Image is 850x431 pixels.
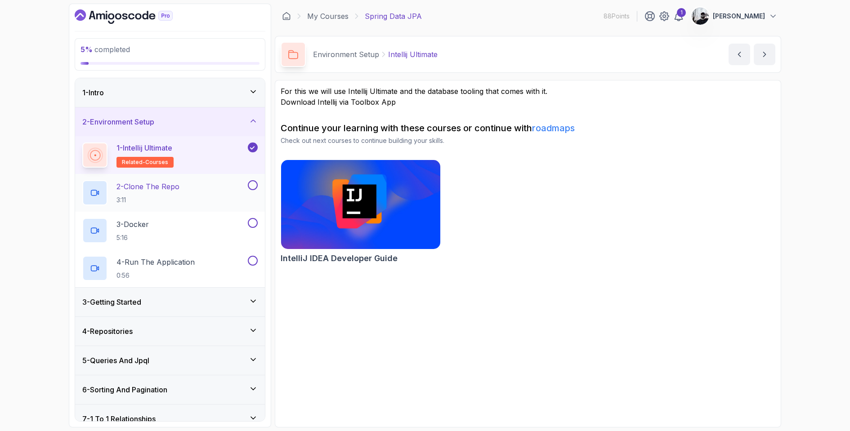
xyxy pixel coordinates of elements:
p: [PERSON_NAME] [713,12,765,21]
h3: 1 - Intro [82,87,104,98]
h3: 7 - 1 To 1 Relationships [82,413,156,424]
a: Dashboard [282,12,291,21]
button: next content [754,44,775,65]
a: IntelliJ IDEA Developer Guide cardIntelliJ IDEA Developer Guide [281,160,441,265]
button: 3-Docker5:16 [82,218,258,243]
p: 2 - Clone The Repo [116,181,179,192]
p: 3 - Docker [116,219,149,230]
img: IntelliJ IDEA Developer Guide card [281,160,440,249]
h3: 3 - Getting Started [82,297,141,307]
h3: 2 - Environment Setup [82,116,154,127]
button: 2-Environment Setup [75,107,265,136]
button: 2-Clone The Repo3:11 [82,180,258,205]
p: Spring Data JPA [365,11,422,22]
h3: 5 - Queries And Jpql [82,355,149,366]
button: user profile image[PERSON_NAME] [691,7,778,25]
p: 0:56 [116,271,195,280]
p: 5:16 [116,233,149,242]
span: related-courses [122,159,168,166]
a: 1 [673,11,684,22]
button: 4-Repositories [75,317,265,346]
a: roadmaps [532,123,575,133]
p: For this we will use Intellij Ultimate and the database tooling that comes with it. [281,86,775,97]
p: 1 - Intellij Ultimate [116,142,172,153]
a: Dashboard [75,9,193,24]
h2: Continue your learning with these courses or continue with [281,122,775,134]
button: 1-Intellij Ultimaterelated-courses [82,142,258,168]
span: 5 % [81,45,93,54]
div: 1 [677,8,686,17]
img: user profile image [692,8,709,25]
h3: 6 - Sorting And Pagination [82,384,167,395]
p: Download Intellij via Toolbox App [281,97,775,107]
span: completed [81,45,130,54]
p: Environment Setup [313,49,379,60]
p: Intellij Ultimate [388,49,438,60]
p: 3:11 [116,196,179,204]
h2: IntelliJ IDEA Developer Guide [281,252,398,265]
p: Check out next courses to continue building your skills. [281,136,775,145]
p: 88 Points [604,12,630,21]
button: 3-Getting Started [75,288,265,316]
a: My Courses [307,11,349,22]
button: 1-Intro [75,78,265,107]
button: 4-Run The Application0:56 [82,256,258,281]
p: 4 - Run The Application [116,257,195,267]
button: previous content [729,44,750,65]
button: 5-Queries And Jpql [75,346,265,375]
button: 6-Sorting And Pagination [75,375,265,404]
h3: 4 - Repositories [82,326,133,337]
